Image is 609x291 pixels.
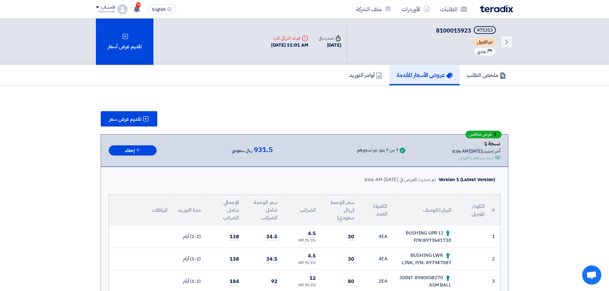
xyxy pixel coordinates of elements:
span: 30 [348,233,354,241]
th: المرفقات [109,195,173,226]
th: الضرائب [283,195,321,226]
button: تقديم عرض سعر [101,111,157,126]
td: EA [359,226,393,248]
th: البيان/الوصف [393,195,457,226]
span: 931.5 [254,146,273,154]
span: 138 [230,255,239,263]
td: 2 [490,248,500,270]
span: 4.5 [308,230,316,238]
td: (1-2) أيام [173,226,206,248]
span: 80 [348,278,354,286]
div: 8980058270 JOINT ASM BALL [398,274,451,288]
h5: 8100015923 [436,26,497,35]
h5: أوامر التوريد [349,71,382,79]
div: Version 1 (Latest Version) [439,176,495,183]
th: # [490,195,500,226]
th: الإجمالي شامل الضرائب [206,195,244,226]
td: 1 [490,226,500,248]
td: (1-2) أيام [173,248,206,270]
span: 138 [230,233,239,241]
div: (15 %) VAT [288,260,316,266]
h5: ملخص الطلب [467,71,506,79]
span: 4.5 [308,252,316,260]
span: 92 [271,278,277,286]
div: تقديم عرض أسعار [96,19,153,65]
span: 10 [136,2,141,7]
span: تقديم عرض سعر [109,117,141,122]
a: الطلبات [435,2,472,17]
div: نسخة 1 [452,140,500,148]
div: BUSHING UPR LI P/N:8973641730 [398,229,451,244]
span: عادي [477,49,486,55]
a: عروض الأسعار المقدمة [389,65,460,85]
img: Teradix logo [480,5,513,12]
th: الكود/الموديل [457,195,490,226]
span: English [152,7,166,12]
a: أوامر التوريد [342,65,389,85]
h5: عروض الأسعار المقدمة [396,71,453,79]
div: تمت مشاهدة العرض [458,155,494,161]
span: 30 [348,255,354,263]
div: دردشة مفتوحة [582,265,601,285]
img: profile_test.png [117,4,128,14]
div: (15 %) VAT [288,283,316,288]
div: (15 %) VAT [288,238,316,243]
span: 34.5 [266,233,277,241]
button: إخفاء [109,145,157,156]
div: [DATE] 11:01 AM [271,42,308,49]
div: الموعد النهائي للرد [271,35,308,42]
span: 2 [379,278,381,285]
span: 12 [309,274,316,282]
div: Mohmmad [96,10,115,13]
span: 4 [379,255,381,262]
span: ريال سعودي [232,147,253,155]
span: عرض منافس [469,132,492,137]
span: 8100015923 [436,26,471,35]
span: تم القبول [474,38,496,46]
td: EA [359,248,393,270]
span: 184 [230,278,239,286]
th: سعر الوحدة شامل الضرائب [244,195,283,226]
th: مدة التوريد [173,195,206,226]
a: الأوردرات [396,2,435,17]
div: BUSHING LWR LINK, P/N: 897947087 [398,252,451,266]
a: ملف الشركة [351,2,396,17]
div: تم تحديث العرض في [DATE] 8:06 AM [364,176,436,183]
div: صدرت في [318,35,341,42]
div: أخر تحديث [DATE] 8:06 AM [452,148,500,155]
div: 7 من 7 بنود تم تسعيرهم [357,148,398,153]
span: 34.5 [266,255,277,263]
span: 4 [379,233,381,240]
th: سعر الوحدة (ريال سعودي) [321,195,359,226]
button: English [148,4,176,14]
th: الكمية/العدد [359,195,393,226]
div: الحساب [101,5,115,10]
a: ملخص الطلب [460,65,513,85]
div: #71313 [477,28,493,33]
div: [DATE] [318,42,341,49]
